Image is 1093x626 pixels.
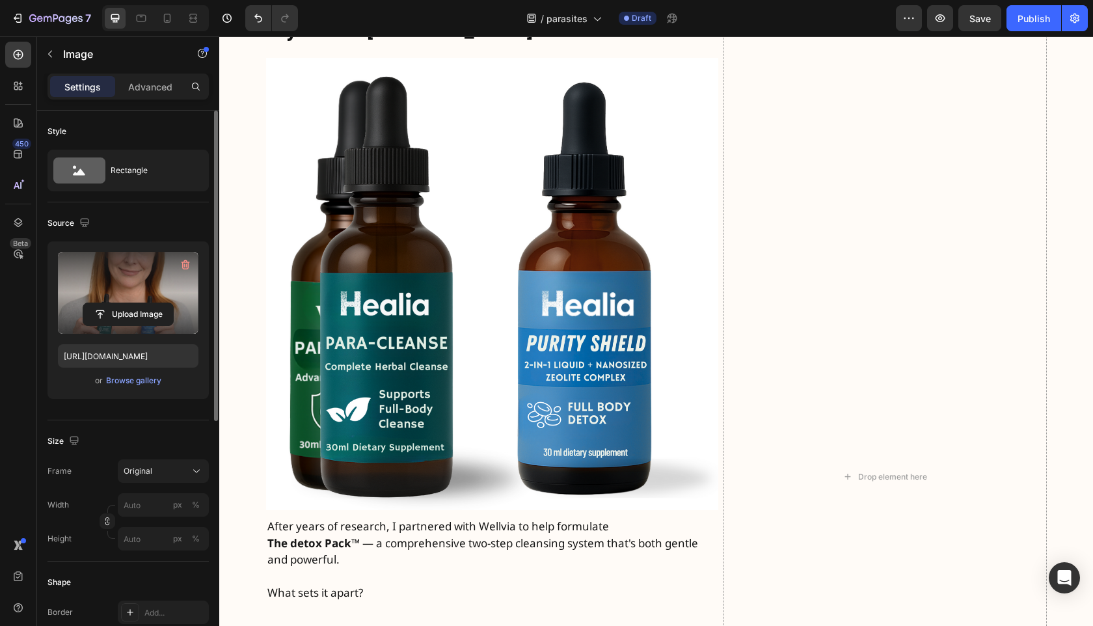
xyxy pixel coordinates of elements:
[219,36,1093,626] iframe: Design area
[47,126,66,137] div: Style
[1018,12,1050,25] div: Publish
[5,5,97,31] button: 7
[546,12,587,25] span: parasites
[118,493,209,517] input: px%
[969,13,991,24] span: Save
[192,499,200,511] div: %
[12,139,31,149] div: 450
[47,215,92,232] div: Source
[47,465,72,477] label: Frame
[958,5,1001,31] button: Save
[111,156,190,185] div: Rectangle
[83,303,174,326] button: Upload Image
[245,5,298,31] div: Undo/Redo
[170,531,185,547] button: %
[124,465,152,477] span: Original
[1049,562,1080,593] div: Open Intercom Messenger
[47,606,73,618] div: Border
[192,533,200,545] div: %
[47,499,69,511] label: Width
[188,497,204,513] button: px
[118,527,209,551] input: px%
[541,12,544,25] span: /
[1006,5,1061,31] button: Publish
[170,497,185,513] button: %
[173,499,182,511] div: px
[144,607,206,619] div: Add...
[58,344,198,368] input: https://example.com/image.jpg
[118,459,209,483] button: Original
[63,46,174,62] p: Image
[188,531,204,547] button: px
[639,435,708,446] div: Drop element here
[47,433,82,450] div: Size
[85,10,91,26] p: 7
[95,373,103,388] span: or
[10,238,31,249] div: Beta
[105,374,162,387] button: Browse gallery
[47,533,72,545] label: Height
[106,375,161,387] div: Browse gallery
[173,533,182,545] div: px
[632,12,651,24] span: Draft
[64,80,101,94] p: Settings
[47,586,499,606] h2: It contains two synergistic products that work together:
[128,80,172,94] p: Advanced
[47,577,71,588] div: Shape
